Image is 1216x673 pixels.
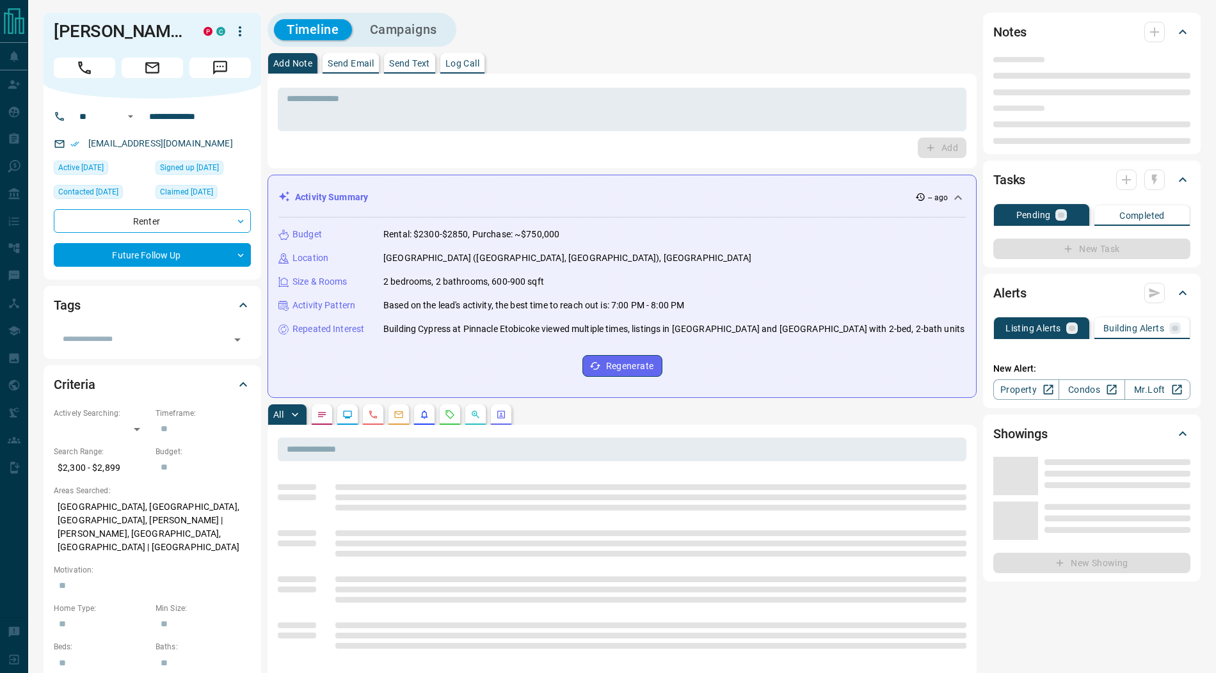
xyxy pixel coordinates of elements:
p: Completed [1119,211,1165,220]
p: New Alert: [993,362,1190,376]
p: 2 bedrooms, 2 bathrooms, 600-900 sqft [383,275,544,289]
p: Log Call [445,59,479,68]
p: [GEOGRAPHIC_DATA], [GEOGRAPHIC_DATA], [GEOGRAPHIC_DATA], [PERSON_NAME] | [PERSON_NAME], [GEOGRAPH... [54,496,251,558]
p: Rental: $2300-$2850, Purchase: ~$750,000 [383,228,559,241]
svg: Emails [394,409,404,420]
span: Signed up [DATE] [160,161,219,174]
p: Areas Searched: [54,485,251,496]
div: property.ca [204,27,212,36]
svg: Requests [445,409,455,420]
p: Budget [292,228,322,241]
span: Active [DATE] [58,161,104,174]
p: Location [292,251,328,265]
span: Claimed [DATE] [160,186,213,198]
div: Criteria [54,369,251,400]
a: [EMAIL_ADDRESS][DOMAIN_NAME] [88,138,233,148]
p: Repeated Interest [292,322,364,336]
svg: Calls [368,409,378,420]
h1: [PERSON_NAME] [54,21,184,42]
span: Contacted [DATE] [58,186,118,198]
a: Mr.Loft [1124,379,1190,400]
div: Tue Aug 24 2021 [156,185,251,203]
p: Budget: [156,446,251,457]
h2: Notes [993,22,1027,42]
h2: Tags [54,295,80,315]
button: Regenerate [582,355,662,377]
p: Baths: [156,641,251,653]
div: Activity Summary-- ago [278,186,966,209]
h2: Alerts [993,283,1027,303]
p: Add Note [273,59,312,68]
p: Based on the lead's activity, the best time to reach out is: 7:00 PM - 8:00 PM [383,299,684,312]
h2: Criteria [54,374,95,395]
button: Campaigns [357,19,450,40]
a: Property [993,379,1059,400]
div: Future Follow Up [54,243,251,267]
p: Activity Pattern [292,299,355,312]
p: Building Alerts [1103,324,1164,333]
p: Building Cypress at Pinnacle Etobicoke viewed multiple times, listings in [GEOGRAPHIC_DATA] and [... [383,322,964,336]
div: Renter [54,209,251,233]
button: Timeline [274,19,352,40]
div: Tasks [993,164,1190,195]
svg: Email Verified [70,139,79,148]
p: [GEOGRAPHIC_DATA] ([GEOGRAPHIC_DATA], [GEOGRAPHIC_DATA]), [GEOGRAPHIC_DATA] [383,251,751,265]
div: Notes [993,17,1190,47]
p: Actively Searching: [54,408,149,419]
p: All [273,410,284,419]
p: Motivation: [54,564,251,576]
p: Size & Rooms [292,275,348,289]
p: -- ago [928,192,948,203]
div: Tue Dec 03 2024 [54,185,149,203]
svg: Lead Browsing Activity [342,409,353,420]
p: Listing Alerts [1005,324,1061,333]
div: Showings [993,418,1190,449]
h2: Tasks [993,170,1025,190]
p: Search Range: [54,446,149,457]
p: Pending [1016,210,1051,219]
div: Alerts [993,278,1190,308]
span: Email [122,58,183,78]
a: Condos [1059,379,1124,400]
p: $2,300 - $2,899 [54,457,149,479]
p: Home Type: [54,603,149,614]
button: Open [123,109,138,124]
div: condos.ca [216,27,225,36]
div: Wed Nov 11 2020 [156,161,251,178]
p: Timeframe: [156,408,251,419]
svg: Agent Actions [496,409,506,420]
svg: Notes [317,409,327,420]
p: Beds: [54,641,149,653]
p: Min Size: [156,603,251,614]
svg: Opportunities [470,409,481,420]
span: Call [54,58,115,78]
svg: Listing Alerts [419,409,429,420]
p: Send Text [389,59,430,68]
p: Activity Summary [295,191,368,204]
div: Tue Aug 19 2025 [54,161,149,178]
span: Message [189,58,251,78]
p: Send Email [328,59,374,68]
h2: Showings [993,424,1048,444]
div: Tags [54,290,251,321]
button: Open [228,331,246,349]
